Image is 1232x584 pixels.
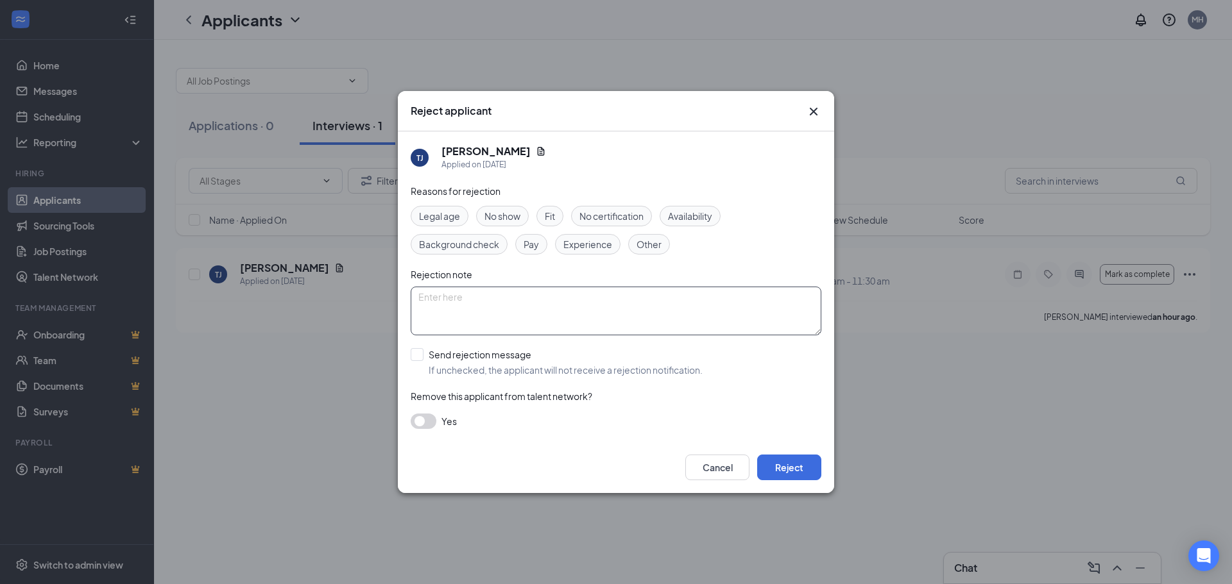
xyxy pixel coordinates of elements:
[668,209,712,223] span: Availability
[441,158,546,171] div: Applied on [DATE]
[685,455,749,480] button: Cancel
[416,153,424,163] div: TJ
[411,185,501,197] span: Reasons for rejection
[1188,540,1219,571] div: Open Intercom Messenger
[419,237,499,251] span: Background check
[411,104,492,118] h3: Reject applicant
[411,269,472,280] span: Rejection note
[757,455,821,480] button: Reject
[545,209,555,223] span: Fit
[563,237,612,251] span: Experience
[536,146,546,156] svg: Document
[411,390,592,402] span: Remove this applicant from talent network?
[441,413,457,429] span: Yes
[441,144,531,158] h5: [PERSON_NAME]
[806,104,821,119] svg: Cross
[806,104,821,119] button: Close
[579,209,644,223] span: No certification
[637,237,662,251] span: Other
[484,209,520,223] span: No show
[524,237,539,251] span: Pay
[419,209,460,223] span: Legal age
